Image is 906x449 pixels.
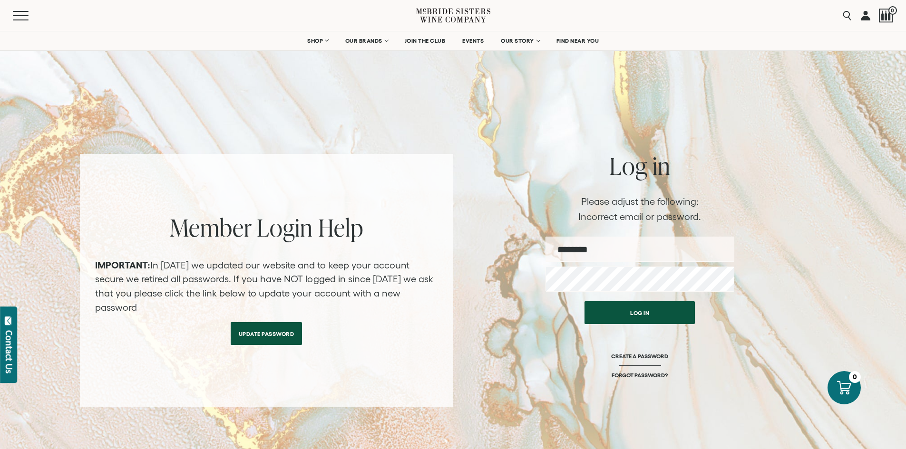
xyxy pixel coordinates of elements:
a: SHOP [301,31,334,50]
button: Log in [585,301,695,324]
span: OUR BRANDS [345,38,382,44]
a: CREATE A PASSWORD [611,353,668,372]
strong: IMPORTANT: [95,260,150,270]
a: EVENTS [456,31,490,50]
button: Mobile Menu Trigger [13,11,47,20]
a: FIND NEAR YOU [550,31,605,50]
span: 0 [888,6,897,15]
p: In [DATE] we updated our website and to keep your account secure we retired all passwords. If you... [95,258,438,315]
span: FIND NEAR YOU [556,38,599,44]
span: SHOP [307,38,323,44]
span: EVENTS [462,38,484,44]
div: Contact Us [4,330,14,373]
h2: Log in [546,154,734,178]
a: OUR STORY [495,31,546,50]
a: JOIN THE CLUB [399,31,452,50]
li: Incorrect email or password. [546,211,734,222]
a: OUR BRANDS [339,31,394,50]
span: JOIN THE CLUB [405,38,446,44]
span: OUR STORY [501,38,534,44]
a: Update Password [231,322,302,345]
h2: Member Login Help [95,216,438,239]
h2: Please adjust the following: [546,197,734,206]
a: FORGOT PASSWORD? [612,372,668,379]
div: 0 [849,371,861,383]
